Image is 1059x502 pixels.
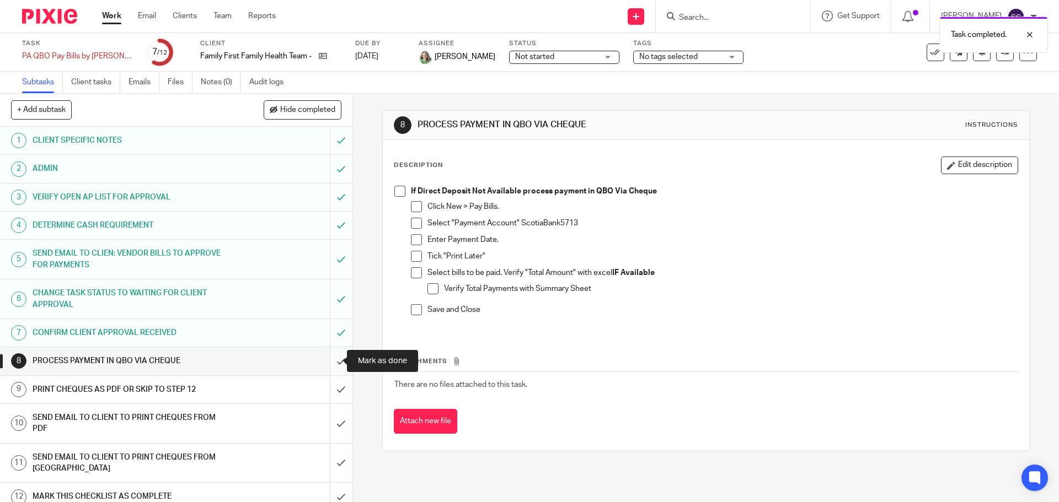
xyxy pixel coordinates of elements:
[394,161,443,170] p: Description
[33,217,223,234] h1: DETERMINE CASH REQUIREMENT
[11,161,26,177] div: 2
[71,72,120,93] a: Client tasks
[444,283,1017,294] p: Verify Total Payments with Summary Sheet
[22,39,132,48] label: Task
[427,304,1017,315] p: Save and Close
[33,132,223,149] h1: CLIENT SPECIFIC NOTES
[33,325,223,341] h1: CONFIRM CLIENT APPROVAL RECEIVED
[11,325,26,341] div: 7
[200,39,341,48] label: Client
[249,72,292,93] a: Audit logs
[248,10,276,21] a: Reports
[157,50,167,56] small: /12
[11,190,26,205] div: 3
[33,353,223,369] h1: PROCESS PAYMENT IN QBO VIA CHEQUE
[264,100,341,119] button: Hide completed
[22,51,132,62] div: PA QBO Pay Bills by [PERSON_NAME]
[355,52,378,60] span: [DATE]
[394,116,411,134] div: 8
[515,53,554,61] span: Not started
[509,39,619,48] label: Status
[200,51,313,62] p: Family First Family Health Team - FHT
[394,409,457,434] button: Attach new file
[102,10,121,21] a: Work
[22,9,77,24] img: Pixie
[418,119,730,131] h1: PROCESS PAYMENT IN QBO VIA CHEQUE
[612,269,655,277] strong: IF Available
[11,382,26,397] div: 9
[639,53,698,61] span: No tags selected
[951,29,1007,40] p: Task completed.
[1007,8,1025,25] img: svg%3E
[419,51,432,64] img: KC%20Photo.jpg
[201,72,241,93] a: Notes (0)
[355,39,405,48] label: Due by
[33,245,223,273] h1: SEND EMAIL TO CLIEN: VENDOR BILLS TO APPROVE FOR PAYMENTS
[11,218,26,233] div: 4
[11,292,26,307] div: 6
[22,72,63,93] a: Subtasks
[129,72,159,93] a: Emails
[280,106,335,115] span: Hide completed
[173,10,197,21] a: Clients
[427,267,1017,278] p: Select bills to be paid. Verify "Total Amount" with excel
[941,156,1018,174] button: Edit description
[152,46,167,58] div: 7
[11,133,26,148] div: 1
[435,51,495,62] span: [PERSON_NAME]
[33,449,223,477] h1: SEND EMAIL TO CLIENT TO PRINT CHEQUES FROM [GEOGRAPHIC_DATA]
[965,121,1018,129] div: Instructions
[427,234,1017,245] p: Enter Payment Date.
[33,409,223,438] h1: SEND EMAIL TO CLIENT TO PRINT CHEQUES FROM PDF
[168,72,192,93] a: Files
[427,201,1017,212] p: Click New > Pay Bills.
[33,381,223,398] h1: PRINT CHEQUES AS PDF OR SKIP TO STEP 12
[138,10,156,21] a: Email
[427,218,1017,229] p: Select "Payment Account" ScotiaBank5713
[427,251,1017,262] p: Tick "Print Later"
[394,358,447,364] span: Attachments
[419,39,495,48] label: Assignee
[11,100,72,119] button: + Add subtask
[394,381,527,388] span: There are no files attached to this task.
[33,189,223,206] h1: VERIFY OPEN AP LIST FOR APPROVAL
[411,187,657,195] strong: If Direct Deposit Not Available process payment in QBO Via Cheque
[11,353,26,369] div: 8
[33,160,223,177] h1: ADMIN
[22,51,132,62] div: PA QBO Pay Bills by Cheque
[11,252,26,267] div: 5
[11,415,26,431] div: 10
[213,10,232,21] a: Team
[11,455,26,471] div: 11
[33,285,223,313] h1: CHANGE TASK STATUS TO WAITING FOR CLIENT APPROVAL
